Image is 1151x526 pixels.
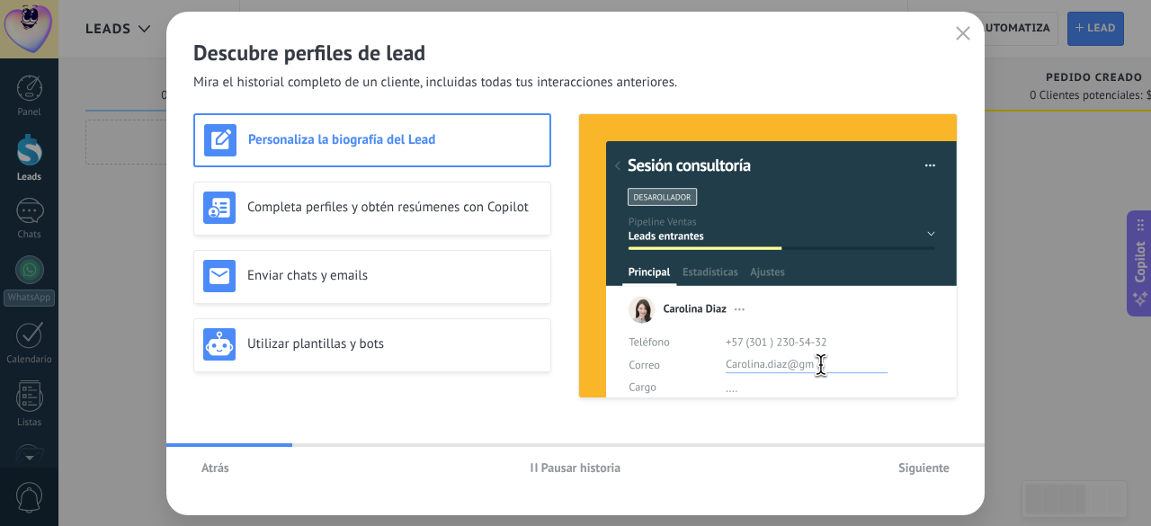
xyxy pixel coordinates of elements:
[201,461,229,474] span: Atrás
[247,267,541,284] h3: Enviar chats y emails
[541,461,621,474] span: Pausar historia
[247,335,541,352] h3: Utilizar plantillas y bots
[193,74,677,92] span: Mira el historial completo de un cliente, incluidas todas tus interacciones anteriores.
[890,454,958,481] button: Siguiente
[247,199,541,216] h3: Completa perfiles y obtén resúmenes con Copilot
[522,454,629,481] button: Pausar historia
[193,454,237,481] button: Atrás
[193,39,958,67] h2: Descubre perfiles de lead
[248,131,540,148] h3: Personaliza la biografía del Lead
[898,461,950,474] span: Siguiente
